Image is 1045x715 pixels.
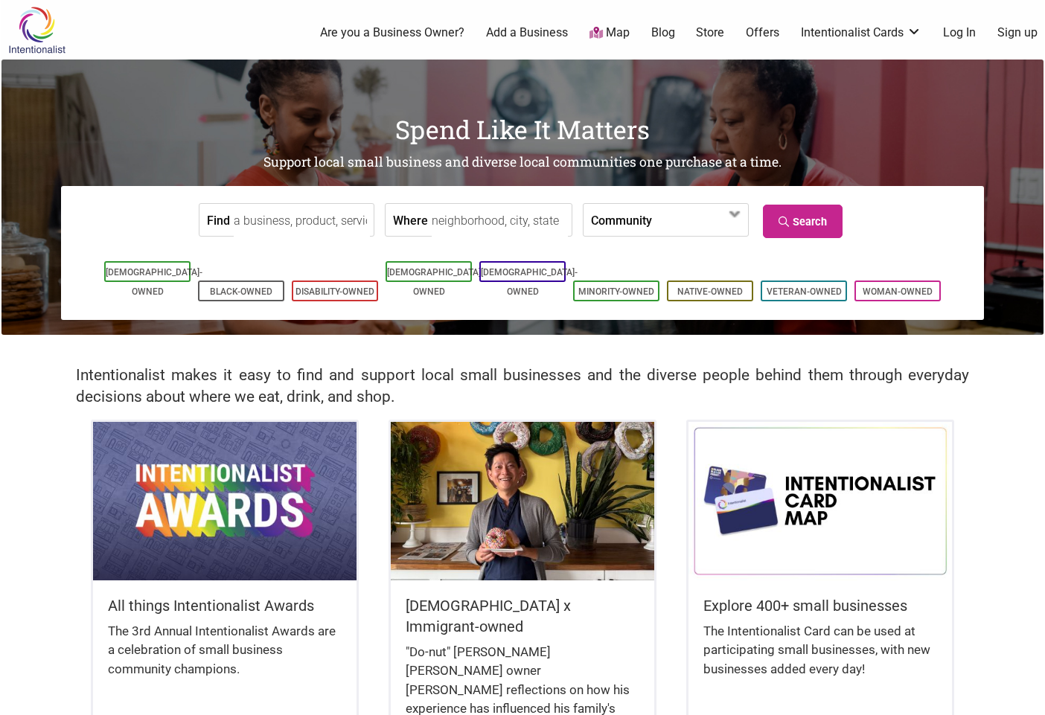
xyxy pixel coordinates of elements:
[108,595,342,616] h5: All things Intentionalist Awards
[801,25,921,41] a: Intentionalist Cards
[997,25,1038,41] a: Sign up
[746,25,779,41] a: Offers
[207,204,230,236] label: Find
[763,205,843,238] a: Search
[234,204,370,237] input: a business, product, service
[589,25,630,42] a: Map
[432,204,568,237] input: neighborhood, city, state
[651,25,675,41] a: Blog
[1,6,72,54] img: Intentionalist
[391,422,654,580] img: King Donuts - Hong Chhuor
[703,622,937,694] div: The Intentionalist Card can be used at participating small businesses, with new businesses added ...
[387,267,484,297] a: [DEMOGRAPHIC_DATA]-Owned
[295,286,374,297] a: Disability-Owned
[696,25,724,41] a: Store
[406,595,639,637] h5: [DEMOGRAPHIC_DATA] x Immigrant-owned
[703,595,937,616] h5: Explore 400+ small businesses
[93,422,357,580] img: Intentionalist Awards
[486,25,568,41] a: Add a Business
[210,286,272,297] a: Black-Owned
[688,422,952,580] img: Intentionalist Card Map
[578,286,654,297] a: Minority-Owned
[481,267,578,297] a: [DEMOGRAPHIC_DATA]-Owned
[943,25,976,41] a: Log In
[106,267,202,297] a: [DEMOGRAPHIC_DATA]-Owned
[320,25,464,41] a: Are you a Business Owner?
[1,112,1044,147] h1: Spend Like It Matters
[767,286,842,297] a: Veteran-Owned
[393,204,428,236] label: Where
[1,153,1044,172] h2: Support local small business and diverse local communities one purchase at a time.
[76,365,969,408] h2: Intentionalist makes it easy to find and support local small businesses and the diverse people be...
[677,286,743,297] a: Native-Owned
[108,622,342,694] div: The 3rd Annual Intentionalist Awards are a celebration of small business community champions.
[863,286,933,297] a: Woman-Owned
[591,204,652,236] label: Community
